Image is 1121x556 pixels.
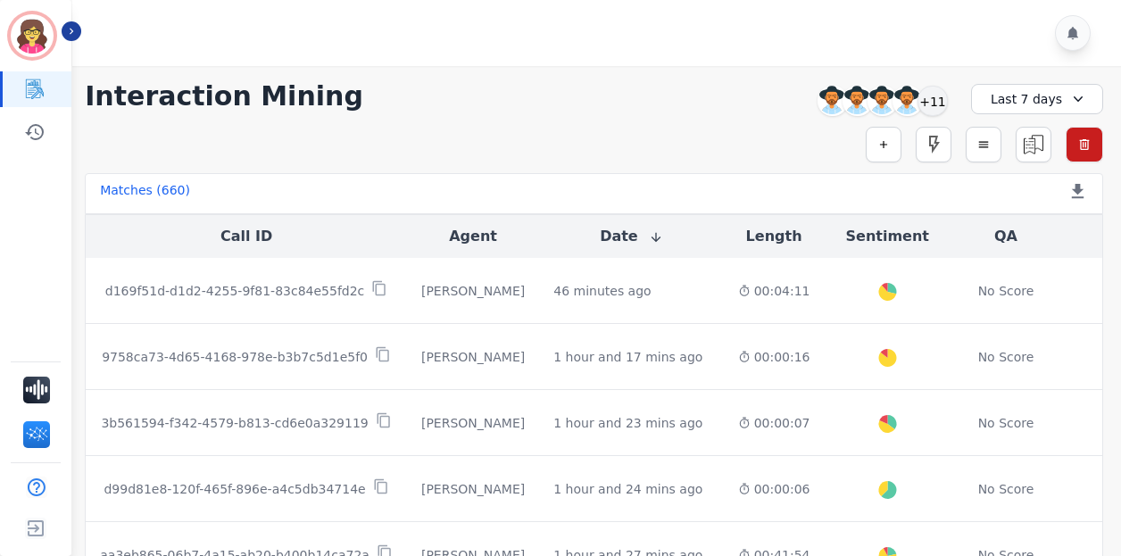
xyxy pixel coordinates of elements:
[978,348,1034,366] div: No Score
[11,14,54,57] img: Bordered avatar
[738,348,810,366] div: 00:00:16
[600,226,663,247] button: Date
[553,414,702,432] div: 1 hour and 23 mins ago
[105,282,365,300] p: d169f51d-d1d2-4255-9f81-83c84e55fd2c
[421,282,525,300] div: [PERSON_NAME]
[553,480,702,498] div: 1 hour and 24 mins ago
[102,348,368,366] p: 9758ca73-4d65-4168-978e-b3b7c5d1e5f0
[738,414,810,432] div: 00:00:07
[978,282,1034,300] div: No Score
[421,414,525,432] div: [PERSON_NAME]
[994,226,1017,247] button: QA
[746,226,802,247] button: Length
[971,84,1103,114] div: Last 7 days
[846,226,929,247] button: Sentiment
[449,226,497,247] button: Agent
[421,348,525,366] div: [PERSON_NAME]
[978,414,1034,432] div: No Score
[85,80,363,112] h1: Interaction Mining
[100,181,190,206] div: Matches ( 660 )
[220,226,272,247] button: Call ID
[738,282,810,300] div: 00:04:11
[553,348,702,366] div: 1 hour and 17 mins ago
[918,86,948,116] div: +11
[978,480,1034,498] div: No Score
[553,282,651,300] div: 46 minutes ago
[738,480,810,498] div: 00:00:06
[101,414,368,432] p: 3b561594-f342-4579-b813-cd6e0a329119
[104,480,365,498] p: d99d81e8-120f-465f-896e-a4c5db34714e
[421,480,525,498] div: [PERSON_NAME]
